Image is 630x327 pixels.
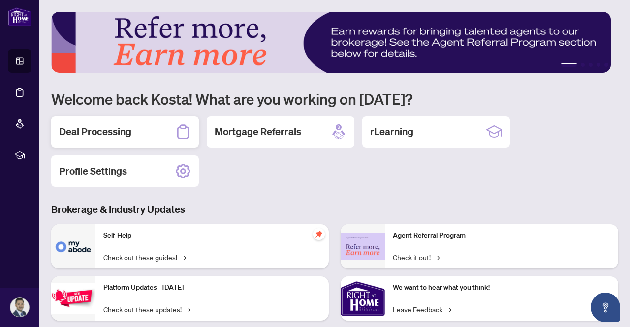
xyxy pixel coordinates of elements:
[103,304,190,315] a: Check out these updates!→
[181,252,186,263] span: →
[59,125,131,139] h2: Deal Processing
[51,12,611,73] img: Slide 0
[597,63,600,67] button: 4
[591,293,620,322] button: Open asap
[103,230,321,241] p: Self-Help
[51,224,95,268] img: Self-Help
[393,304,451,315] a: Leave Feedback→
[51,89,618,108] h1: Welcome back Kosta! What are you working on [DATE]?
[393,282,610,293] p: We want to hear what you think!
[446,304,451,315] span: →
[435,252,440,263] span: →
[341,276,385,321] img: We want to hear what you think!
[103,252,186,263] a: Check out these guides!→
[341,233,385,260] img: Agent Referral Program
[370,125,413,139] h2: rLearning
[604,63,608,67] button: 5
[313,228,325,240] span: pushpin
[589,63,593,67] button: 3
[561,63,577,67] button: 1
[51,283,95,314] img: Platform Updates - July 21, 2025
[581,63,585,67] button: 2
[51,203,618,216] h3: Brokerage & Industry Updates
[103,282,321,293] p: Platform Updates - [DATE]
[59,164,127,178] h2: Profile Settings
[393,252,440,263] a: Check it out!→
[8,7,31,26] img: logo
[393,230,610,241] p: Agent Referral Program
[10,298,29,317] img: Profile Icon
[186,304,190,315] span: →
[215,125,301,139] h2: Mortgage Referrals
